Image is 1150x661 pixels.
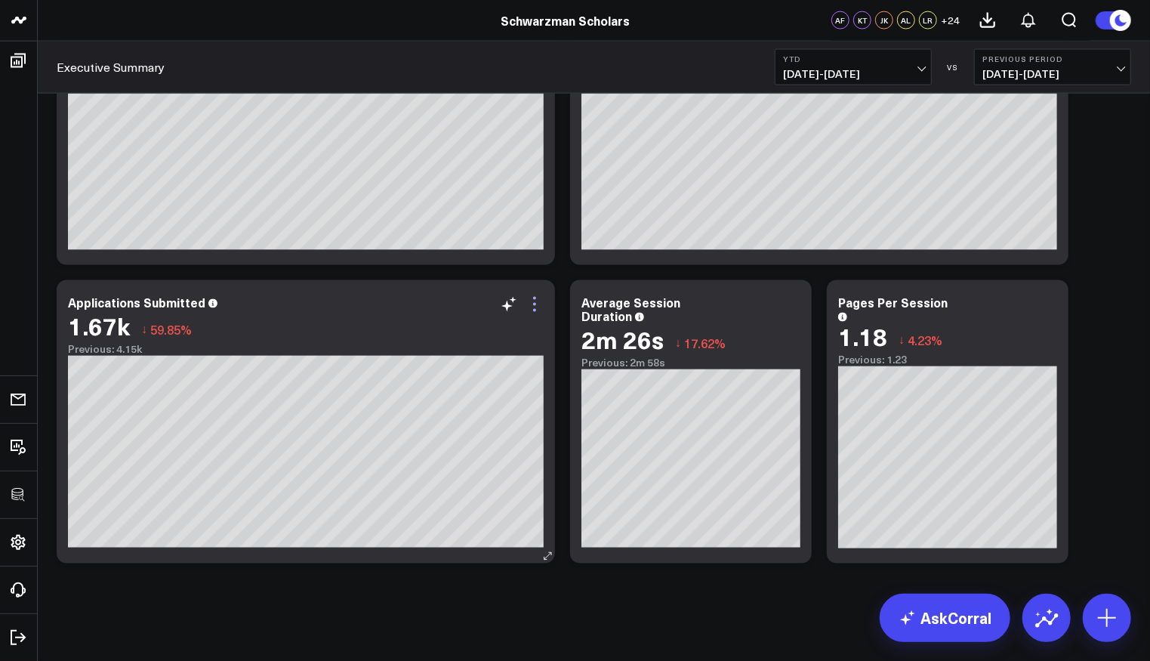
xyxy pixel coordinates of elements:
button: YTD[DATE]-[DATE] [775,49,932,85]
div: LR [919,11,937,29]
button: +24 [941,11,960,29]
span: ↓ [141,320,147,340]
div: Previous: 2m 58s [581,357,800,369]
div: Previous: 4.15k [68,344,544,356]
div: AL [897,11,915,29]
div: 1.67k [68,313,130,340]
div: Pages Per Session [838,294,948,310]
span: [DATE] - [DATE] [783,68,923,80]
span: 4.23% [908,332,942,349]
b: YTD [783,54,923,63]
div: Previous: 1.23 [838,354,1057,366]
div: 1.18 [838,323,887,351]
div: 2m 26s [581,326,664,354]
b: Previous Period [982,54,1123,63]
a: Schwarzman Scholars [501,12,630,29]
span: [DATE] - [DATE] [982,68,1123,80]
div: Applications Submitted [68,294,205,310]
div: AF [831,11,849,29]
button: Previous Period[DATE]-[DATE] [974,49,1131,85]
span: + 24 [941,15,960,26]
span: 59.85% [150,322,192,338]
a: AskCorral [880,594,1010,642]
a: Executive Summary [57,59,165,76]
div: VS [939,63,967,72]
span: ↓ [675,334,681,354]
span: ↓ [899,331,905,351]
div: JK [875,11,893,29]
span: 17.62% [684,335,726,352]
div: KT [853,11,871,29]
div: Average Session Duration [581,294,680,324]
